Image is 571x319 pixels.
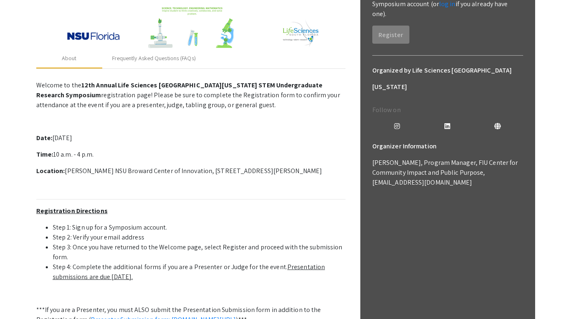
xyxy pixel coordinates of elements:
[53,262,345,282] li: Step 4: Complete the additional forms if you are a Presenter or Judge for the event.
[53,232,345,242] li: Step 2: Verify your email address
[36,166,345,176] p: [PERSON_NAME] NSU Broward Center of Innovation, [STREET_ADDRESS][PERSON_NAME]
[36,150,345,159] p: 10 a.m. - 4 p.m.
[372,138,523,155] h6: Organizer Information
[36,81,323,99] strong: 12th Annual Life Sciences [GEOGRAPHIC_DATA][US_STATE] STEM Undergraduate Research Symposium
[36,150,54,159] strong: Time:
[36,167,65,175] strong: Location:
[36,206,108,215] u: Registration Directions
[36,134,53,142] strong: Date:
[53,242,345,262] li: Step 3: Once you have returned to the Welcome page, select Register and proceed with the submissi...
[36,80,345,110] p: Welcome to the registration page! Please be sure to complete the Registration form to confirm you...
[372,105,523,115] p: Follow on
[372,26,409,44] button: Register
[62,54,77,63] div: About
[53,263,325,281] u: Presentation submissions are due [DATE].
[112,54,196,63] div: Frequently Asked Questions (FAQs)
[6,282,35,313] iframe: Chat
[53,223,345,232] li: Step 1: Sign up for a Symposium account.
[36,133,345,143] p: [DATE]
[372,158,523,188] p: [PERSON_NAME], Program Manager, FIU Center for Community Impact and Public Purpose, [EMAIL_ADDRES...
[372,62,523,95] h6: Organized by Life Sciences [GEOGRAPHIC_DATA][US_STATE]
